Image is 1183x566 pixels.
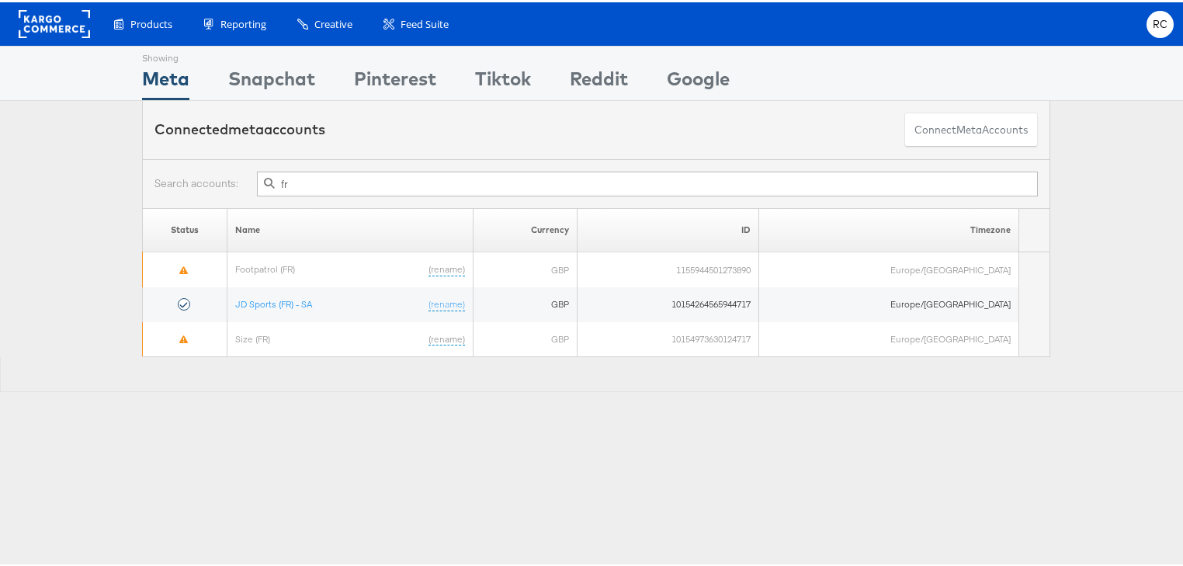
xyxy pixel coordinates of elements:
[904,110,1038,145] button: ConnectmetaAccounts
[474,320,577,355] td: GBP
[142,63,189,98] div: Meta
[220,15,266,30] span: Reporting
[401,15,449,30] span: Feed Suite
[142,44,189,63] div: Showing
[577,285,758,320] td: 10154264565944717
[228,118,264,136] span: meta
[667,63,730,98] div: Google
[577,250,758,285] td: 1155944501273890
[257,169,1038,194] input: Filter
[228,63,315,98] div: Snapchat
[577,206,758,250] th: ID
[354,63,436,98] div: Pinterest
[1153,17,1168,27] span: RC
[235,331,270,342] a: Size (FR)
[130,15,172,30] span: Products
[474,285,577,320] td: GBP
[314,15,352,30] span: Creative
[428,296,465,309] a: (rename)
[154,117,325,137] div: Connected accounts
[758,285,1018,320] td: Europe/[GEOGRAPHIC_DATA]
[758,250,1018,285] td: Europe/[GEOGRAPHIC_DATA]
[428,331,465,344] a: (rename)
[428,261,465,274] a: (rename)
[474,206,577,250] th: Currency
[143,206,227,250] th: Status
[570,63,628,98] div: Reddit
[235,296,312,307] a: JD Sports (FR) - SA
[758,320,1018,355] td: Europe/[GEOGRAPHIC_DATA]
[956,120,982,135] span: meta
[475,63,531,98] div: Tiktok
[577,320,758,355] td: 10154973630124717
[474,250,577,285] td: GBP
[227,206,474,250] th: Name
[758,206,1018,250] th: Timezone
[235,261,295,273] a: Footpatrol (FR)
